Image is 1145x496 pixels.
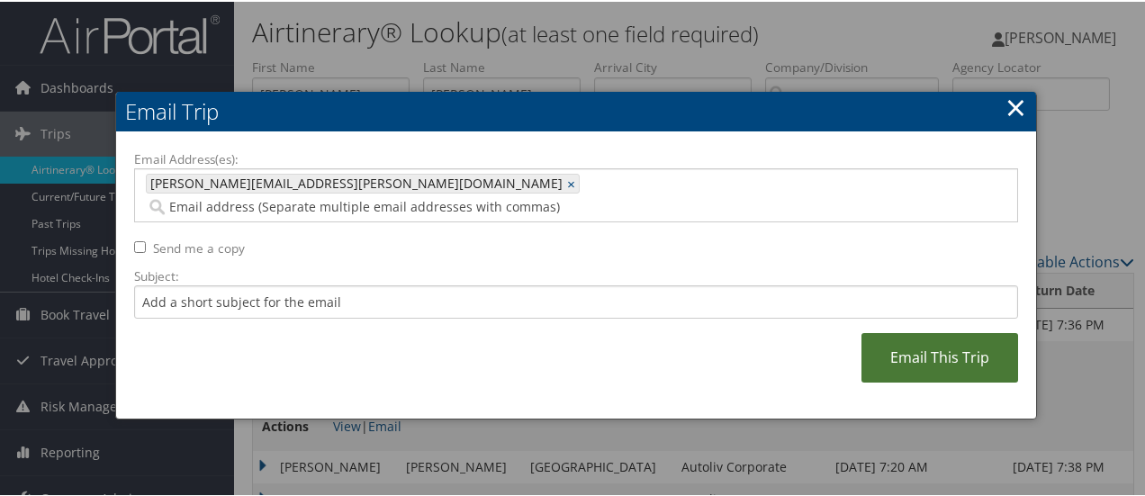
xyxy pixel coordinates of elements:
[146,196,793,214] input: Email address (Separate multiple email addresses with commas)
[134,266,1018,284] label: Subject:
[1005,87,1026,123] a: ×
[134,284,1018,317] input: Add a short subject for the email
[153,238,245,256] label: Send me a copy
[134,149,1018,167] label: Email Address(es):
[147,173,563,191] span: [PERSON_NAME][EMAIL_ADDRESS][PERSON_NAME][DOMAIN_NAME]
[861,331,1018,381] a: Email This Trip
[116,90,1036,130] h2: Email Trip
[567,173,579,191] a: ×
